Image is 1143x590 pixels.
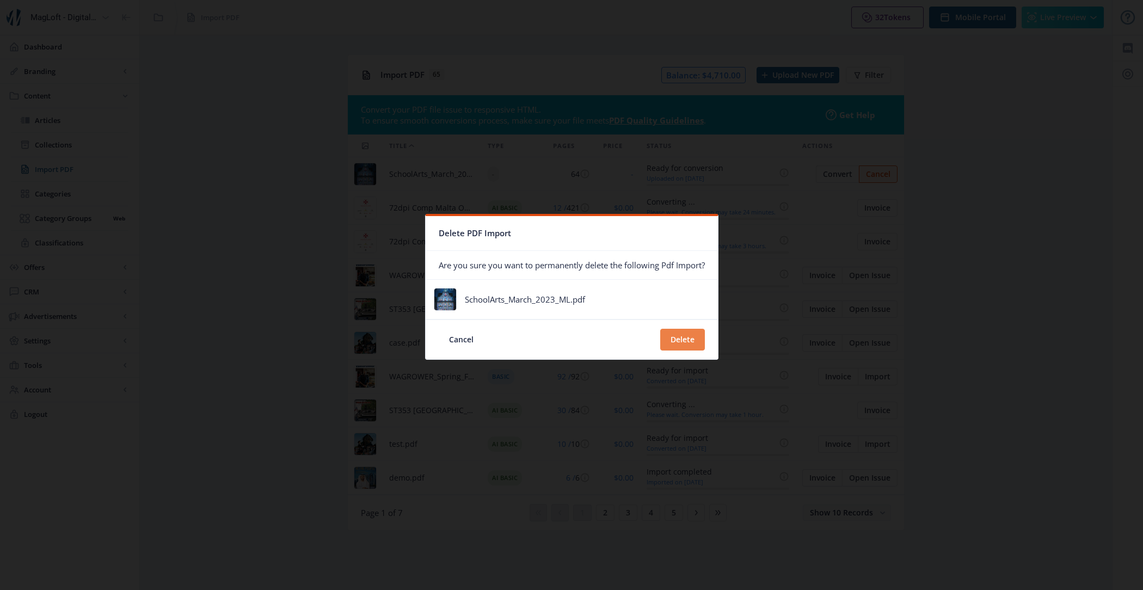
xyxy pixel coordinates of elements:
span: Delete PDF Import [439,225,511,242]
div: Are you sure you want to permanently delete the following Pdf Import? [426,251,718,279]
img: 0155d1fd-3b36-4067-8e89-b48320f1bb48.jpg [434,288,456,310]
button: Delete [660,329,705,351]
div: SchoolArts_March_2023_ML.pdf [465,294,585,305]
button: Cancel [439,329,484,351]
